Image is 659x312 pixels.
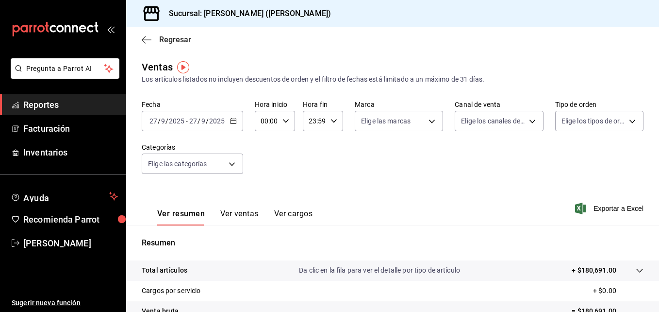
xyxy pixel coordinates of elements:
font: Ver resumen [157,209,205,219]
div: Ventas [142,60,173,74]
span: Ayuda [23,191,105,202]
div: Los artículos listados no incluyen descuentos de orden y el filtro de fechas está limitado a un m... [142,74,643,85]
label: Tipo de orden [555,101,643,108]
span: / [158,117,161,125]
input: -- [161,117,165,125]
p: + $180,691.00 [572,265,616,276]
span: Elige los tipos de orden [561,116,626,126]
button: open_drawer_menu [107,25,115,33]
label: Hora inicio [255,101,295,108]
input: -- [201,117,206,125]
button: Ver cargos [274,209,313,225]
p: Da clic en la fila para ver el detalle por tipo de artículo [299,265,460,276]
label: Hora fin [303,101,343,108]
button: Regresar [142,35,191,44]
button: Exportar a Excel [577,203,643,214]
span: Elige los canales de venta [461,116,525,126]
h3: Sucursal: [PERSON_NAME] ([PERSON_NAME]) [161,8,331,19]
a: Pregunta a Parrot AI [7,70,119,81]
font: Facturación [23,123,70,134]
input: ---- [168,117,185,125]
input: -- [149,117,158,125]
span: / [198,117,200,125]
span: Elige las marcas [361,116,411,126]
img: Marcador de información sobre herramientas [177,61,189,73]
span: Pregunta a Parrot AI [26,64,104,74]
span: / [165,117,168,125]
input: -- [189,117,198,125]
button: Ver ventas [220,209,259,225]
font: Sugerir nueva función [12,299,81,307]
input: ---- [209,117,225,125]
font: [PERSON_NAME] [23,238,91,248]
font: Recomienda Parrot [23,214,99,225]
label: Canal de venta [455,101,543,108]
span: Elige las categorías [148,159,207,169]
p: Cargos por servicio [142,286,201,296]
font: Exportar a Excel [593,205,643,212]
label: Marca [355,101,443,108]
span: / [206,117,209,125]
p: Total artículos [142,265,187,276]
font: Inventarios [23,147,67,157]
label: Fecha [142,101,243,108]
button: Pregunta a Parrot AI [11,58,119,79]
font: Reportes [23,100,59,110]
p: Resumen [142,237,643,249]
p: + $0.00 [593,286,643,296]
div: Pestañas de navegación [157,209,313,225]
label: Categorías [142,144,243,151]
span: - [186,117,188,125]
span: Regresar [159,35,191,44]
